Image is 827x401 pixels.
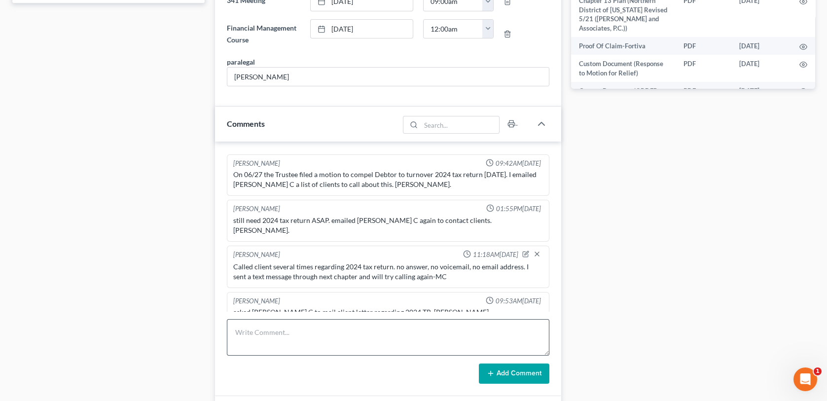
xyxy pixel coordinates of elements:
[233,216,542,235] div: still need 2024 tax return ASAP. emailed [PERSON_NAME] C again to contact clients. [PERSON_NAME].
[676,37,731,55] td: PDF
[473,250,518,259] span: 11:18AM[DATE]
[233,159,280,168] div: [PERSON_NAME]
[793,367,817,391] iframe: Intercom live chat
[421,116,499,133] input: Search...
[496,159,541,168] span: 09:42AM[DATE]
[311,20,413,38] a: [DATE]
[227,119,265,128] span: Comments
[233,204,280,214] div: [PERSON_NAME]
[496,204,541,214] span: 01:55PM[DATE]
[571,82,676,118] td: Custom Document (ORDER-Objection to Claim-No security interest)
[233,307,542,317] div: asked [PERSON_NAME] C to mail client letter regarding 2024 TR. [PERSON_NAME].
[571,55,676,82] td: Custom Document (Response to Motion for Relief)
[814,367,822,375] span: 1
[479,364,549,384] button: Add Comment
[571,37,676,55] td: Proof Of Claim-Fortiva
[227,57,255,67] div: paralegal
[496,296,541,306] span: 09:53AM[DATE]
[233,170,542,189] div: On 06/27 the Trustee filed a motion to compel Debtor to turnover 2024 tax return [DATE]. I emaile...
[424,20,483,38] input: -- : --
[731,82,791,118] td: [DATE]
[233,262,542,282] div: Called client several times regarding 2024 tax return. no answer, no voicemail, no email address....
[233,250,280,260] div: [PERSON_NAME]
[233,296,280,306] div: [PERSON_NAME]
[676,82,731,118] td: PDF
[227,68,548,86] input: --
[731,37,791,55] td: [DATE]
[676,55,731,82] td: PDF
[731,55,791,82] td: [DATE]
[222,19,305,49] label: Financial Management Course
